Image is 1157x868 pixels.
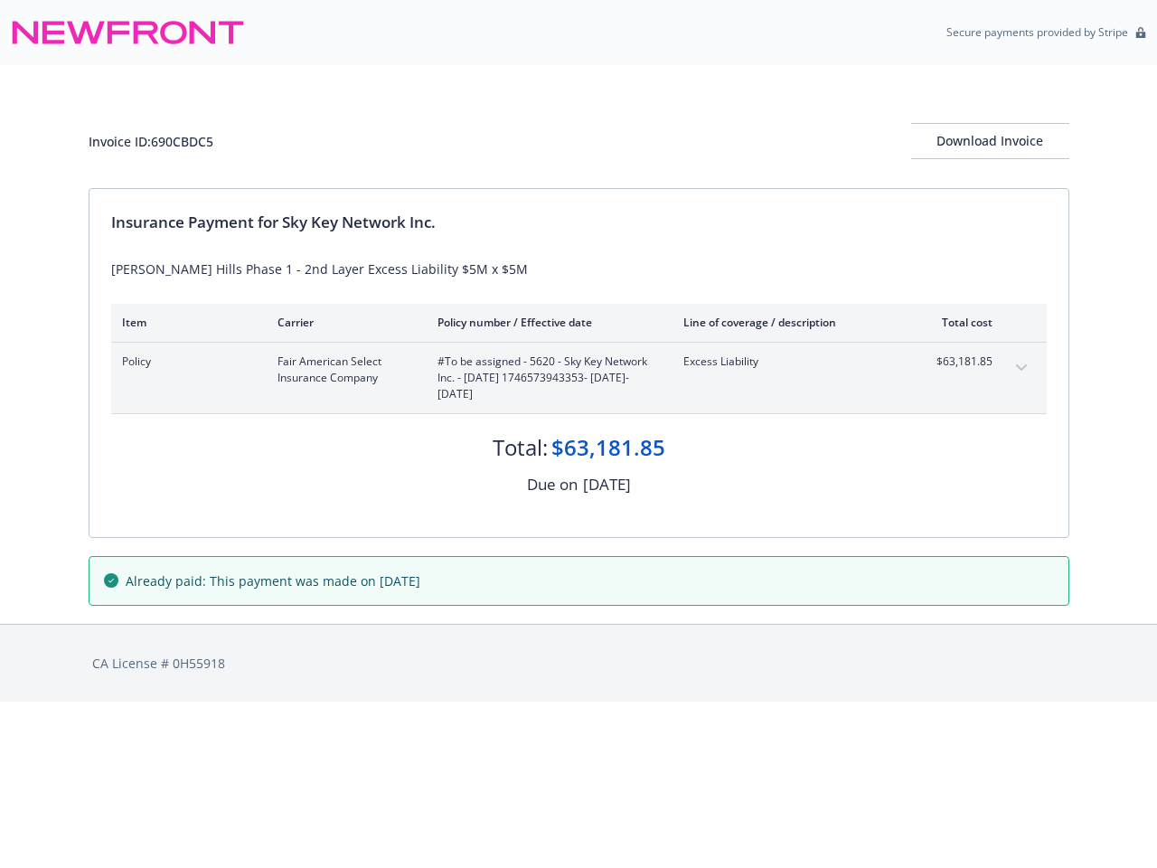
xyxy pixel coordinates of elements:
[111,343,1047,413] div: PolicyFair American Select Insurance Company#To be assigned - 5620 - Sky Key Network Inc. - [DATE...
[683,354,896,370] span: Excess Liability
[925,315,992,330] div: Total cost
[527,473,578,496] div: Due on
[126,571,420,590] span: Already paid: This payment was made on [DATE]
[911,123,1069,159] button: Download Invoice
[277,354,409,386] span: Fair American Select Insurance Company
[122,315,249,330] div: Item
[111,259,1047,278] div: [PERSON_NAME] Hills Phase 1 - 2nd Layer Excess Liability $5M x $5M
[551,432,665,463] div: $63,181.85
[122,354,249,370] span: Policy
[1007,354,1036,382] button: expand content
[946,24,1128,40] p: Secure payments provided by Stripe
[583,473,631,496] div: [DATE]
[911,124,1069,158] div: Download Invoice
[89,132,213,151] div: Invoice ID: 690CBDC5
[111,211,1047,234] div: Insurance Payment for Sky Key Network Inc.
[925,354,992,370] span: $63,181.85
[277,315,409,330] div: Carrier
[437,315,654,330] div: Policy number / Effective date
[493,432,548,463] div: Total:
[92,654,1066,673] div: CA License # 0H55918
[437,354,654,402] span: #To be assigned - 5620 - Sky Key Network Inc. - [DATE] 1746573943353 - [DATE]-[DATE]
[683,315,896,330] div: Line of coverage / description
